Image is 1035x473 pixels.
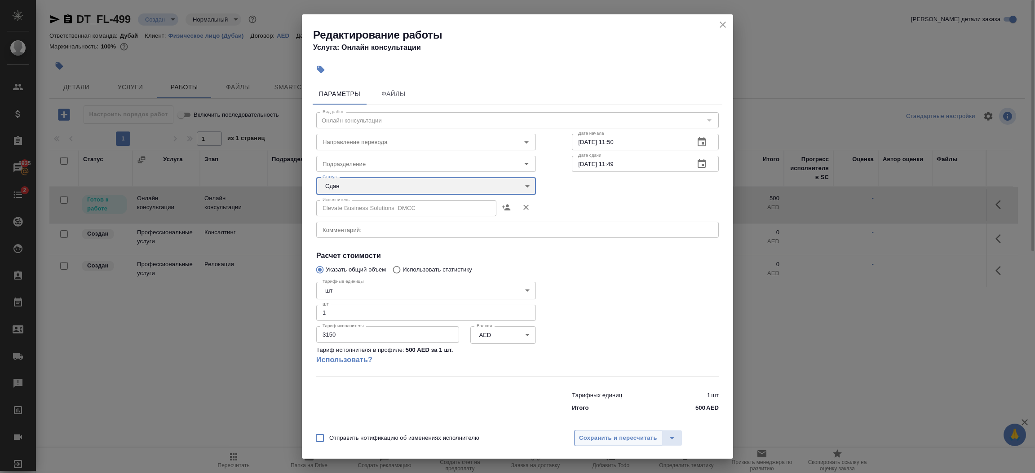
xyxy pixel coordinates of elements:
[329,434,479,442] span: Отправить нотификацию об изменениях исполнителю
[316,250,719,261] h4: Расчет стоимости
[470,326,536,343] div: AED
[316,346,404,355] p: Тариф исполнителя в профиле:
[323,182,342,190] button: Сдан
[318,88,361,100] span: Параметры
[574,430,662,446] button: Сохранить и пересчитать
[316,282,536,299] div: шт
[477,331,494,339] button: AED
[313,42,733,53] h4: Услуга: Онлайн консультации
[520,136,533,149] button: Open
[706,403,719,412] p: AED
[716,18,730,31] button: close
[316,177,536,194] div: Сдан
[695,403,705,412] p: 500
[520,158,533,170] button: Open
[579,433,657,443] span: Сохранить и пересчитать
[323,287,335,294] button: шт
[313,28,733,42] h2: Редактирование работы
[572,391,622,400] p: Тарифных единиц
[406,346,453,355] p: 500 AED за 1 шт .
[516,197,536,218] button: Удалить
[574,430,682,446] div: split button
[316,355,536,365] a: Использовать?
[372,88,415,100] span: Файлы
[311,60,331,79] button: Добавить тэг
[707,391,710,400] p: 1
[572,403,588,412] p: Итого
[711,391,719,400] p: шт
[496,197,516,218] button: Назначить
